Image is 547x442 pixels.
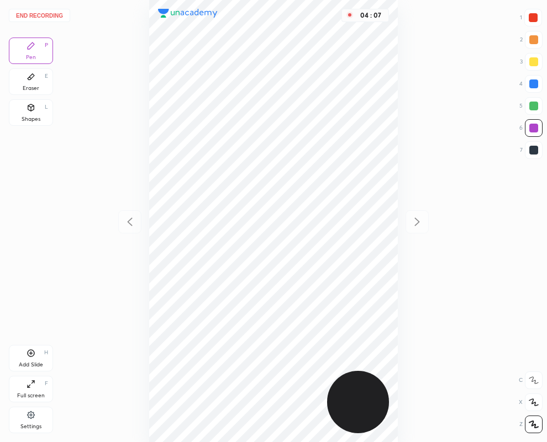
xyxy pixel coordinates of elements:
[22,116,40,122] div: Shapes
[20,424,41,429] div: Settings
[519,119,543,137] div: 6
[44,350,48,355] div: H
[519,75,543,93] div: 4
[26,55,36,60] div: Pen
[17,393,45,398] div: Full screen
[520,53,543,71] div: 3
[520,31,543,49] div: 2
[520,9,542,26] div: 1
[519,393,543,411] div: X
[357,12,384,19] div: 04 : 07
[23,86,39,91] div: Eraser
[158,9,218,18] img: logo.38c385cc.svg
[19,362,43,368] div: Add Slide
[519,371,543,389] div: C
[45,42,48,48] div: P
[45,73,48,79] div: E
[45,381,48,386] div: F
[45,104,48,110] div: L
[9,9,70,22] button: End recording
[520,141,543,159] div: 7
[519,97,543,115] div: 5
[519,416,543,433] div: Z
